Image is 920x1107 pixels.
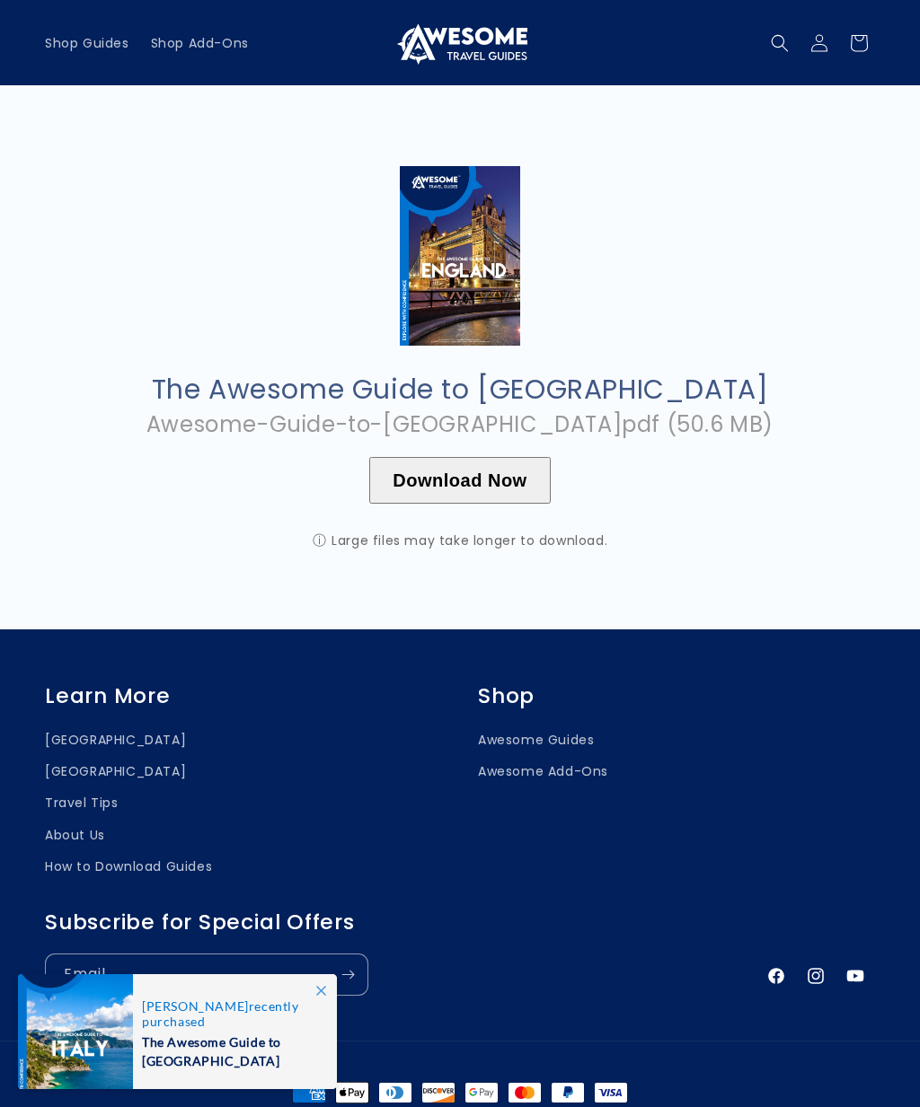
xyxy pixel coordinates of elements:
a: [GEOGRAPHIC_DATA] [45,756,186,787]
a: Shop Guides [34,24,140,62]
a: Awesome Add-Ons [478,756,608,787]
span: recently purchased [142,998,318,1029]
span: [PERSON_NAME] [142,998,249,1014]
summary: Search [760,23,800,63]
h2: Learn More [45,683,442,709]
div: Large files may take longer to download. [280,532,640,549]
span: ⓘ [313,532,327,549]
a: [GEOGRAPHIC_DATA] [45,729,186,756]
button: Download Now [369,457,550,504]
a: Shop Add-Ons [140,24,260,62]
img: Cover_Large_-_England.jpg [400,166,519,346]
h2: Shop [478,683,875,709]
a: Awesome Travel Guides [386,14,535,71]
img: Awesome Travel Guides [393,22,527,65]
a: How to Download Guides [45,851,212,883]
span: The Awesome Guide to [GEOGRAPHIC_DATA] [142,1029,318,1070]
span: Shop Guides [45,35,129,51]
a: Travel Tips [45,787,119,819]
a: About Us [45,820,105,851]
span: Shop Add-Ons [151,35,249,51]
h2: Subscribe for Special Offers [45,909,747,936]
button: Subscribe [328,953,367,996]
a: Awesome Guides [478,729,594,756]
